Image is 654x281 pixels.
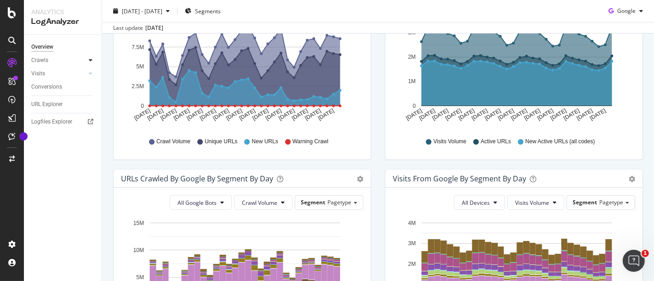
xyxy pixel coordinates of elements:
[444,107,463,122] text: [DATE]
[408,261,416,267] text: 2M
[629,176,635,182] div: gear
[212,107,230,122] text: [DATE]
[454,195,505,210] button: All Devices
[301,198,325,206] span: Segment
[31,42,53,52] div: Overview
[31,82,95,92] a: Conversions
[31,69,86,79] a: Visits
[31,69,45,79] div: Visits
[433,138,466,146] span: Visits Volume
[264,107,283,122] text: [DATE]
[515,199,549,207] span: Visits Volume
[199,107,217,122] text: [DATE]
[293,138,328,146] span: Warning Crawl
[481,138,511,146] span: Active URLs
[156,138,190,146] span: Crawl Volume
[31,56,48,65] div: Crawls
[408,29,416,36] text: 3M
[523,107,541,122] text: [DATE]
[195,7,221,15] span: Segments
[178,199,217,207] span: All Google Bots
[31,100,95,109] a: URL Explorer
[136,275,144,281] text: 5M
[458,107,476,122] text: [DATE]
[225,107,243,122] text: [DATE]
[159,107,178,122] text: [DATE]
[170,195,232,210] button: All Google Bots
[357,176,363,182] div: gear
[133,247,144,253] text: 10M
[31,100,63,109] div: URL Explorer
[31,56,86,65] a: Crawls
[291,107,309,122] text: [DATE]
[133,220,144,226] text: 15M
[172,107,191,122] text: [DATE]
[536,107,555,122] text: [DATE]
[31,42,95,52] a: Overview
[252,138,278,146] span: New URLs
[599,198,623,206] span: Pagetype
[242,199,277,207] span: Crawl Volume
[562,107,581,122] text: [DATE]
[549,107,568,122] text: [DATE]
[393,1,631,129] svg: A chart.
[408,240,416,247] text: 3M
[623,250,645,272] iframe: Intercom live chat
[327,198,351,206] span: Pagetype
[510,107,528,122] text: [DATE]
[431,107,449,122] text: [DATE]
[507,195,564,210] button: Visits Volume
[484,107,502,122] text: [DATE]
[145,24,163,32] div: [DATE]
[470,107,489,122] text: [DATE]
[113,24,163,32] div: Last update
[205,138,237,146] span: Unique URLs
[136,64,144,70] text: 5M
[573,198,597,206] span: Segment
[181,4,224,18] button: Segments
[393,174,526,183] div: Visits from Google By Segment By Day
[497,107,515,122] text: [DATE]
[31,17,94,27] div: LogAnalyzer
[589,107,607,122] text: [DATE]
[133,107,151,122] text: [DATE]
[576,107,594,122] text: [DATE]
[525,138,595,146] span: New Active URLs (all codes)
[462,199,490,207] span: All Devices
[408,220,416,226] text: 4M
[642,250,649,257] span: 1
[31,117,72,127] div: Logfiles Explorer
[31,117,95,127] a: Logfiles Explorer
[109,4,173,18] button: [DATE] - [DATE]
[251,107,270,122] text: [DATE]
[31,82,62,92] div: Conversions
[31,7,94,17] div: Analytics
[605,4,647,18] button: Google
[304,107,322,122] text: [DATE]
[277,107,296,122] text: [DATE]
[186,107,204,122] text: [DATE]
[132,44,144,51] text: 7.5M
[19,132,28,140] div: Tooltip anchor
[121,174,273,183] div: URLs Crawled by Google By Segment By Day
[405,107,423,122] text: [DATE]
[413,103,416,109] text: 0
[132,83,144,90] text: 2.5M
[121,1,360,129] svg: A chart.
[617,7,636,15] span: Google
[146,107,165,122] text: [DATE]
[418,107,436,122] text: [DATE]
[141,103,144,109] text: 0
[234,195,293,210] button: Crawl Volume
[408,79,416,85] text: 1M
[238,107,257,122] text: [DATE]
[122,7,162,15] span: [DATE] - [DATE]
[408,54,416,60] text: 2M
[317,107,335,122] text: [DATE]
